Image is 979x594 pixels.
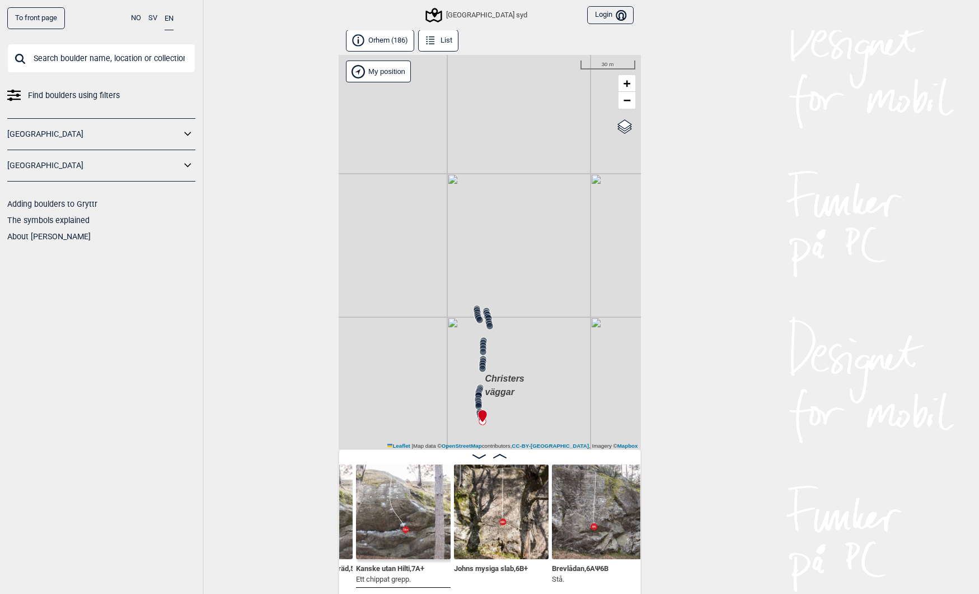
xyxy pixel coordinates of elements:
[619,75,635,92] a: Zoom in
[412,443,414,449] span: |
[552,562,608,573] span: Brevlådan , 6A Ψ 6B
[7,44,195,73] input: Search boulder name, location or collection
[165,7,174,30] button: EN
[346,30,415,52] button: Orhem (186)
[7,87,195,104] a: Find boulders using filters
[623,93,630,107] span: −
[356,574,424,585] p: Ett chippat grepp.
[7,232,91,241] a: About [PERSON_NAME]
[148,7,157,29] button: SV
[7,7,65,29] a: To front page
[485,372,492,379] div: Christers väggar
[427,8,527,22] div: [GEOGRAPHIC_DATA] syd
[356,562,424,573] span: Kanske utan Hilti , 7A+
[485,374,524,397] span: Christers väggar
[7,126,181,142] a: [GEOGRAPHIC_DATA]
[7,199,97,208] a: Adding boulders to Gryttr
[356,465,451,559] img: Kanske utan Hilti
[454,562,528,573] span: Johns mysiga slab , 6B+
[614,114,635,139] a: Layers
[28,87,120,104] span: Find boulders using filters
[552,574,608,585] p: Stå.
[512,443,589,449] a: CC-BY-[GEOGRAPHIC_DATA]
[131,7,141,29] button: NO
[619,92,635,109] a: Zoom out
[7,157,181,174] a: [GEOGRAPHIC_DATA]
[587,6,633,25] button: Login
[385,442,641,450] div: Map data © contributors, , Imagery ©
[442,443,482,449] a: OpenStreetMap
[418,30,459,52] button: List
[580,61,635,69] div: 30 m
[7,216,90,225] a: The symbols explained
[623,76,630,90] span: +
[552,465,647,559] img: Brevladan
[617,443,638,449] a: Mapbox
[387,443,410,449] a: Leaflet
[346,61,411,82] div: Show my position
[454,465,549,559] img: Johns mysiga slab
